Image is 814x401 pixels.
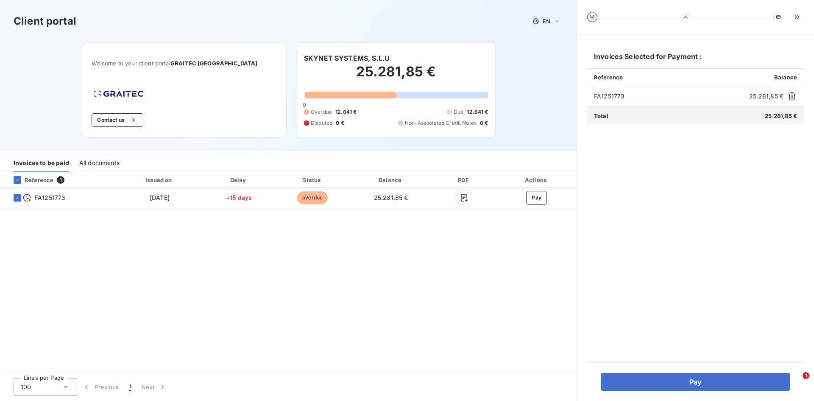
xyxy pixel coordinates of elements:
[57,176,64,184] span: 1
[205,176,273,184] div: Delay
[14,154,69,172] div: Invoices to be paid
[454,108,463,116] span: Due
[594,92,746,101] span: FA1251773
[803,372,809,379] span: 1
[594,112,608,119] span: Total
[14,14,76,29] h3: Client portal
[594,74,623,81] span: Reference
[277,176,348,184] div: Status
[405,119,477,127] span: Non-Associated Credit Notes
[311,119,332,127] span: Disputed
[297,191,328,204] span: overdue
[124,378,137,396] button: 1
[352,176,430,184] div: Balance
[118,176,201,184] div: Issued on
[150,194,170,201] span: [DATE]
[543,18,550,25] span: EN
[170,60,258,67] span: GRAITEC [GEOGRAPHIC_DATA]
[79,154,120,172] div: All documents
[336,119,344,127] span: 0 €
[7,176,53,184] div: Reference
[335,108,357,116] span: 12.641 €
[129,383,131,391] span: 1
[749,92,783,101] span: 25.281,85 €
[526,191,547,205] button: Pay
[467,108,488,116] span: 12.641 €
[304,63,488,89] h2: 25.281,85 €
[587,51,804,68] h6: Invoices Selected for Payment :
[303,101,306,108] span: 0
[601,373,790,391] button: Pay
[92,113,143,127] button: Contact us
[311,108,332,116] span: Overdue
[92,88,146,100] img: Company logo
[785,372,806,393] iframe: Intercom live chat
[21,383,31,391] span: 100
[498,176,575,184] div: Actions
[304,53,390,63] h6: SKYNET SYSTEMS, S.L.U
[92,60,276,67] span: Welcome to your client portal
[374,194,408,201] span: 25.281,85 €
[774,74,797,81] span: Balance
[226,194,252,201] span: +15 days
[434,176,495,184] div: PDF
[137,378,172,396] button: Next
[480,119,488,127] span: 0 €
[77,378,124,396] button: Previous
[765,112,797,119] span: 25.281,85 €
[35,193,65,202] span: FA1251773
